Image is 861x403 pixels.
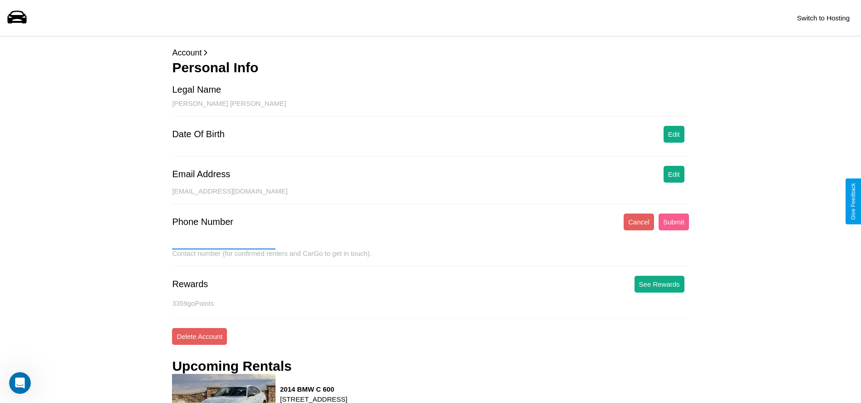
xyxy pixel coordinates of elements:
div: Contact number (for confirmed renters and CarGo to get in touch). [172,249,689,267]
p: 3359 goPoints [172,297,689,309]
div: Phone Number [172,217,233,227]
iframe: Intercom live chat [9,372,31,394]
button: Edit [664,126,684,143]
p: Account [172,45,689,60]
button: Cancel [624,214,654,230]
button: Submit [659,214,689,230]
div: Email Address [172,169,230,179]
button: Edit [664,166,684,183]
div: Legal Name [172,85,221,95]
h3: Personal Info [172,60,689,75]
button: See Rewards [635,276,684,293]
h3: 2014 BMW C 600 [280,385,347,393]
div: [EMAIL_ADDRESS][DOMAIN_NAME] [172,187,689,204]
h3: Upcoming Rentals [172,358,291,374]
button: Delete Account [172,328,227,345]
div: Date Of Birth [172,129,225,139]
button: Switch to Hosting [792,10,854,26]
div: Give Feedback [850,183,856,220]
div: [PERSON_NAME] [PERSON_NAME] [172,100,689,117]
div: Rewards [172,279,208,289]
